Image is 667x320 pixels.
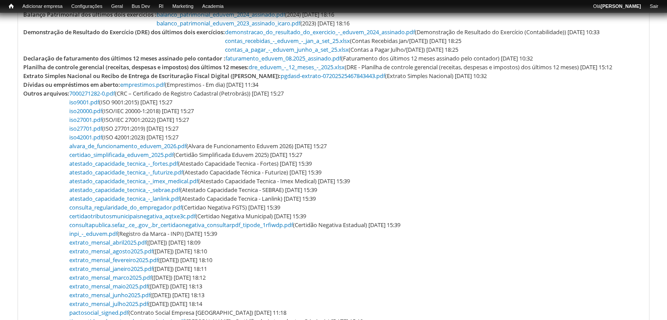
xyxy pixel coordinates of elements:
[69,265,207,273] span: ([DATE]) [DATE] 18:11
[69,133,102,141] a: iso42001.pdf
[249,63,345,71] a: dre_eduvem_-_12_meses_-_2025.xlsx
[69,160,178,167] a: atestado_capacidade_tecnica_-_fortes.pdf
[69,247,207,255] span: ([DATE]) [DATE] 18:10
[69,274,206,281] span: ([DATE]) [DATE] 18:12
[157,11,285,18] a: balanco_patrimonial_eduvem_2024_assinado.pdf
[225,54,533,62] span: (Faturamento dos últimos 12 meses assinado pelo contador) [DATE] 10:32
[69,124,178,132] span: (ISO 27701:2019) [DATE] 15:27
[69,89,115,97] a: 7000271282-0.pdf
[23,28,225,36] div: Demonstração de Resultado do Exercício (DRE) dos últimos dois exercícios:
[9,3,14,9] span: Início
[69,116,102,124] a: iso27001.pdf
[69,256,158,264] a: extrato_mensal_fevereiro2025.pdf
[69,221,293,229] a: consultapublica.sefaz_.ce_.gov_.br_certidaonegativa_consultarpdf_tipode_1rfiwdp.pdf
[69,230,118,238] a: inpi_-_eduvem.pdf
[69,186,317,194] span: (Atestado Capacidade Tecnica - SEBRAE) [DATE] 15:39
[69,116,189,124] span: (ISO/IEC 27001:2022) [DATE] 15:27
[18,2,67,11] a: Adicionar empresa
[69,291,150,299] a: extrato_mensal_junho2025.pdf
[69,195,316,203] span: (Atestado Capacidade Tecnica - Lanlink) [DATE] 15:39
[69,195,180,203] a: atestado_capacidade_tecnica_-_lanlink.pdf
[225,28,599,36] span: (Demonstração de Resultado do Exercício (Contabilidade)) [DATE] 10:33
[69,309,286,316] span: (Contrato Social Empresa [GEOGRAPHIC_DATA]) [DATE] 11:18
[168,2,198,11] a: Marketing
[281,72,385,80] a: pgdasd-extrato-07202525467843443.pdf
[600,4,641,9] strong: [PERSON_NAME]
[69,282,202,290] span: ([DATE]) [DATE] 18:13
[23,54,225,63] div: Declaração de faturamento dos últimos 12 meses assinado pelo contador :
[69,300,202,308] span: ([DATE]) [DATE] 18:14
[225,37,350,45] a: contas_recebidas_-_eduvem_-_jan_a_set_25.xlsx
[23,63,249,71] div: Planilha de controle gerencial (receitas, despesas e impostos) dos últimos 12 meses:
[225,37,461,45] span: (Contas Recebidas Jan/[DATE]) [DATE] 18:25
[69,238,146,246] a: extrato_mensal_abril2025.pdf
[69,98,99,106] a: iso9001.pdf
[249,63,612,71] span: (DRE - Planilha de controle gerencial (receitas, despesas e impostos) dos últimos 12 meses) [DATE...
[281,72,487,80] span: (Extrato Simples Nacional) [DATE] 10:32
[69,177,350,185] span: (Atestado Capacidade Tecnica - Imex Medical) [DATE] 15:39
[120,81,165,89] a: emprestimos.pdf
[157,11,334,18] span: (2024) [DATE] 18:16
[69,203,280,211] span: (Certidao Negativa FGTS) [DATE] 15:39
[120,81,258,89] span: (Emprestimos - Em dia) [DATE] 11:34
[69,142,327,150] span: (Alvara de Funcionamento Eduvem 2026) [DATE] 15:27
[23,10,157,19] div: Balanço Patrimonial dos últimos dois exercícios :
[69,300,148,308] a: extrato_mensal_julho2025.pdf
[69,124,102,132] a: iso27701.pdf
[4,2,18,11] a: Início
[67,2,107,11] a: Configurações
[69,309,128,316] a: pactosocial_signed.pdf
[69,247,153,255] a: extrato_mensal_agosto2025.pdf
[225,54,341,62] a: faturamento_eduvem_08.2025_assinado.pdf
[154,2,168,11] a: RI
[69,168,321,176] span: (Atestado Capacidade Técnica - Futurize) [DATE] 15:39
[127,2,154,11] a: Bus Dev
[157,19,300,27] a: balanco_patrimonial_eduvem_2023_assinado_icaro.pdf
[69,274,152,281] a: extrato_mensal_marco2025.pdf
[69,133,178,141] span: (ISO 42001:2023) [DATE] 15:27
[225,46,458,53] span: (Contas a Pagar Julho/[DATE]) [DATE] 18:25
[69,265,153,273] a: extrato_mensal_janeiro2025.pdf
[69,212,196,220] a: certidaotributosmunicipaisnegativa_aqtxe3c.pdf
[69,221,400,229] span: (Certidão Negativa Estadual) [DATE] 15:39
[225,28,415,36] a: demonstracao_do_resultado_do_exercicio_-_eduvem_2024_assinado.pdf
[23,89,69,98] div: Outros arquivos:
[107,2,127,11] a: Geral
[23,80,120,89] div: Dívidas ou empréstimos em aberto:
[645,2,663,11] a: Sair
[69,89,284,97] span: (CRC – Certificado de Registro Cadastral (Petrobrás)) [DATE] 15:27
[69,107,102,115] a: iso20000.pdf
[69,142,186,150] a: alvara_de_funcionamento_eduvem_2026.pdf
[69,107,194,115] span: (ISO/IEC 20000-1:2018) [DATE] 15:27
[69,282,148,290] a: extrato_mensal_maio2025.pdf
[69,212,306,220] span: (Certidao Negativa Municipal) [DATE] 15:39
[157,19,350,27] span: (2023) [DATE] 18:16
[589,2,645,11] a: Olá[PERSON_NAME]
[69,160,312,167] span: (Atestado Capacidade Tecnica - Fortes) [DATE] 15:39
[69,151,174,159] a: certidao_simplificada_eduvem_2025.pdf
[198,2,228,11] a: Academia
[69,98,172,106] span: (ISO 9001:2015) [DATE] 15:27
[23,71,281,80] div: Extrato Simples Nacional ou Recibo de Entrega de Escrituração Fiscal Digital ([PERSON_NAME]):
[69,186,180,194] a: atestado_capacidade_tecnica_-_sebrae.pdf
[69,203,182,211] a: consulta_regularidade_do_empregador.pdf
[69,238,200,246] span: ([DATE]) [DATE] 18:09
[69,230,217,238] span: (Registro da Marca - INPI) [DATE] 15:39
[225,46,349,53] a: contas_a_pagar_-_eduvem_junho_a_set_25.xlsx
[69,256,212,264] span: ([DATE]) [DATE] 18:10
[69,291,204,299] span: ([DATE]) [DATE] 18:13
[69,177,198,185] a: atestado_capacidade_tecnica_-_imex_medical.pdf
[69,151,302,159] span: (Certidão Simplificada Eduvem 2025) [DATE] 15:27
[69,168,183,176] a: atestado_capacidade_tecnica_-_futurize.pdf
